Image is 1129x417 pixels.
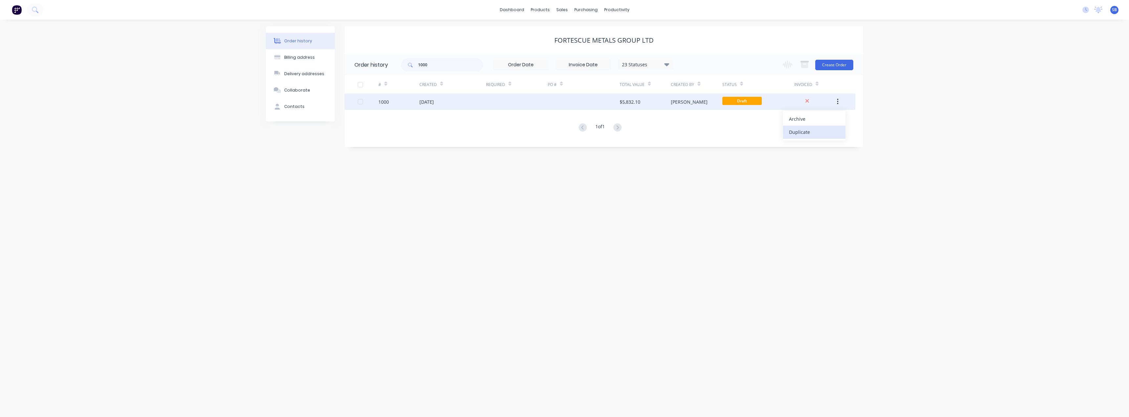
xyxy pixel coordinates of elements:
[620,75,671,94] div: Total Value
[284,87,310,93] div: Collaborate
[671,75,722,94] div: Created By
[815,60,853,70] button: Create Order
[553,5,571,15] div: sales
[419,75,486,94] div: Created
[601,5,633,15] div: productivity
[284,71,324,77] div: Delivery addresses
[789,127,840,137] div: Duplicate
[595,123,605,133] div: 1 of 1
[794,82,812,88] div: Invoiced
[548,75,620,94] div: PO #
[419,82,437,88] div: Created
[284,38,312,44] div: Order history
[378,98,389,105] div: 1000
[548,82,557,88] div: PO #
[1112,7,1117,13] span: SB
[671,82,694,88] div: Created By
[266,82,335,98] button: Collaborate
[486,75,548,94] div: Required
[497,5,527,15] a: dashboard
[554,36,654,44] div: FORTESCUE METALS GROUP LTD
[419,98,434,105] div: [DATE]
[418,58,483,72] input: Search...
[671,98,708,105] div: [PERSON_NAME]
[266,98,335,115] button: Contacts
[722,75,794,94] div: Status
[284,104,305,110] div: Contacts
[527,5,553,15] div: products
[378,82,381,88] div: #
[378,75,419,94] div: #
[354,61,388,69] div: Order history
[618,61,673,68] div: 23 Statuses
[266,66,335,82] button: Delivery addresses
[620,98,640,105] div: $5,832.10
[620,82,645,88] div: Total Value
[794,75,835,94] div: Invoiced
[722,82,737,88] div: Status
[12,5,22,15] img: Factory
[571,5,601,15] div: purchasing
[556,60,611,70] input: Invoice Date
[284,54,315,60] div: Billing address
[789,114,840,124] div: Archive
[493,60,548,70] input: Order Date
[722,97,762,105] span: Draft
[486,82,505,88] div: Required
[266,49,335,66] button: Billing address
[266,33,335,49] button: Order history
